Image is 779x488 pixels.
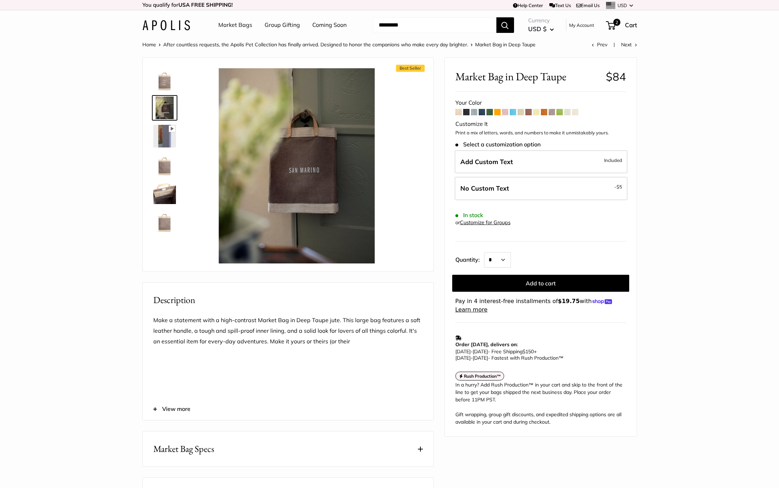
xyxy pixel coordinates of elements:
strong: USA FREE SHIPPING! [178,1,233,8]
h2: Description [153,293,423,307]
img: Market Bag in Deep Taupe [199,68,394,263]
label: Quantity: [455,250,484,268]
img: Apolis [142,20,190,30]
span: Currency [528,16,554,25]
span: Market Bag Specs [153,442,214,456]
span: View more [162,404,190,414]
span: USD $ [528,25,547,33]
p: Make a statement with a high-contrast Market Bag in Deep Taupe jute. This large bag features a so... [153,315,423,459]
a: Coming Soon [312,20,347,30]
span: - Fastest with Rush Production™ [455,355,563,361]
p: Print a mix of letters, words, and numbers to make it unmistakably yours. [455,129,626,136]
span: - [471,348,473,355]
span: [DATE] [473,348,488,355]
button: View more [143,398,433,420]
a: Market Bags [218,20,252,30]
button: Search [496,17,514,33]
div: Your Color [455,98,626,108]
span: $5 [616,184,622,190]
span: Select a customization option [455,141,541,148]
a: Customize for Groups [460,219,511,226]
a: Market Bag in Deep Taupe [152,95,177,121]
a: Market Bag in Deep Taupe [152,67,177,92]
a: After countless requests, the Apolis Pet Collection has finally arrived. Designed to honor the co... [163,41,468,48]
img: Market Bag in Deep Taupe [153,125,176,147]
span: Add Custom Text [460,158,513,166]
a: Prev [592,41,607,48]
a: Help Center [513,2,543,8]
img: Market Bag in Deep Taupe [153,97,176,119]
img: Market Bag in Deep Taupe [153,153,176,176]
span: Cart [625,21,637,29]
strong: Order [DATE], delivers on: [455,341,518,348]
label: Leave Blank [455,177,627,200]
span: [DATE] [473,355,488,361]
a: Text Us [549,2,571,8]
span: USD [618,2,627,8]
span: No Custom Text [460,184,509,192]
a: 2 Cart [607,19,637,31]
span: Market Bag in Deep Taupe [475,41,536,48]
span: 2 [613,19,620,26]
a: Market Bag in Deep Taupe [152,123,177,149]
div: In a hurry? Add Rush Production™ in your cart and skip to the front of the line to get your bags ... [455,381,626,426]
label: Add Custom Text [455,150,627,174]
a: Market Bag in Deep Taupe [152,152,177,177]
a: Email Us [576,2,600,8]
a: My Account [569,21,594,29]
img: Market Bag in Deep Taupe [153,68,176,91]
span: [DATE] [455,348,471,355]
span: Included [604,156,622,164]
iframe: Sign Up via Text for Offers [6,461,76,482]
a: Next [621,41,637,48]
span: - [471,355,473,361]
img: Market Bag in Deep Taupe [153,210,176,232]
button: Add to cart [452,275,629,292]
input: Search... [373,17,496,33]
a: Market Bag in Deep Taupe [152,208,177,234]
button: USD $ [528,23,554,35]
span: Best Seller [396,65,425,72]
span: [DATE] [455,355,471,361]
div: Customize It [455,119,626,129]
button: Market Bag Specs [143,431,433,466]
span: In stock [455,212,483,219]
span: Market Bag in Deep Taupe [455,70,601,83]
strong: Rush Production™ [464,373,501,379]
span: $150 [523,348,534,355]
div: or [455,218,511,227]
img: Market Bag in Deep Taupe [153,181,176,204]
a: Market Bag in Deep Taupe [152,180,177,205]
span: $84 [606,70,626,83]
a: Home [142,41,156,48]
span: - [614,182,622,191]
nav: Breadcrumb [142,40,536,49]
a: Group Gifting [265,20,300,30]
p: - Free Shipping + [455,348,622,361]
